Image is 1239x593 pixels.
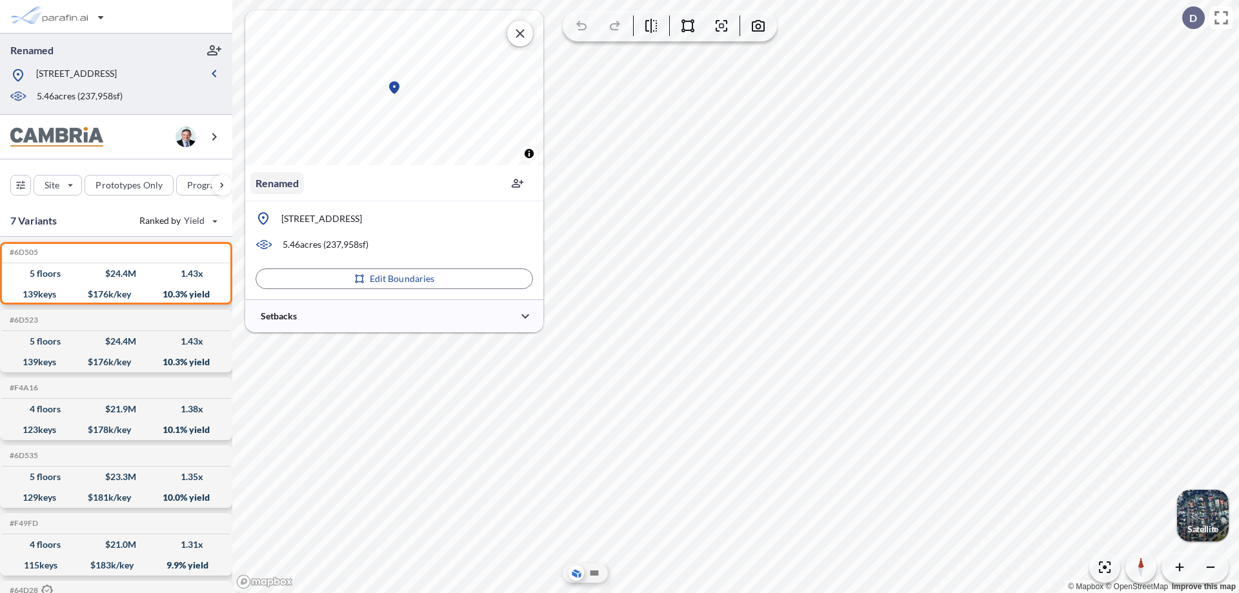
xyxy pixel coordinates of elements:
[10,127,103,147] img: BrandImage
[569,565,584,581] button: Aerial View
[245,10,543,165] canvas: Map
[34,175,82,196] button: Site
[96,179,163,192] p: Prototypes Only
[261,310,297,323] p: Setbacks
[256,268,533,289] button: Edit Boundaries
[1172,582,1236,591] a: Improve this map
[7,451,38,460] h5: Click to copy the code
[187,179,223,192] p: Program
[587,565,602,581] button: Site Plan
[176,175,246,196] button: Program
[176,126,196,147] img: user logo
[184,214,205,227] span: Yield
[1189,12,1197,24] p: D
[521,146,537,161] button: Toggle attribution
[1187,524,1218,534] p: Satellite
[7,519,38,528] h5: Click to copy the code
[370,272,435,285] p: Edit Boundaries
[283,238,368,251] p: 5.46 acres ( 237,958 sf)
[1105,582,1168,591] a: OpenStreetMap
[1177,490,1229,541] img: Switcher Image
[281,212,362,225] p: [STREET_ADDRESS]
[256,176,299,191] p: Renamed
[7,383,38,392] h5: Click to copy the code
[10,213,57,228] p: 7 Variants
[85,175,174,196] button: Prototypes Only
[45,179,59,192] p: Site
[129,210,226,231] button: Ranked by Yield
[36,67,117,83] p: [STREET_ADDRESS]
[387,80,402,95] div: Map marker
[1068,582,1103,591] a: Mapbox
[37,90,123,104] p: 5.46 acres ( 237,958 sf)
[1177,490,1229,541] button: Switcher ImageSatellite
[7,316,38,325] h5: Click to copy the code
[10,43,54,57] p: Renamed
[236,574,293,589] a: Mapbox homepage
[7,248,38,257] h5: Click to copy the code
[525,146,533,161] span: Toggle attribution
